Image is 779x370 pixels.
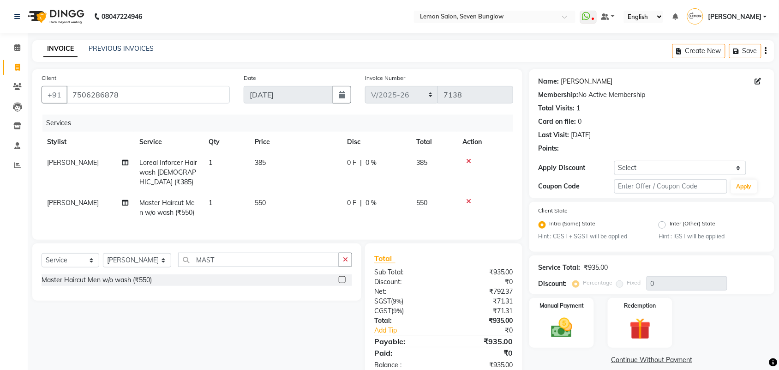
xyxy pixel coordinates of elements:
[539,144,559,153] div: Points:
[443,360,520,370] div: ₹935.00
[42,275,152,285] div: Master Haircut Men w/o wash (₹550)
[545,315,579,340] img: _cash.svg
[42,115,520,132] div: Services
[443,277,520,287] div: ₹0
[443,267,520,277] div: ₹935.00
[539,206,568,215] label: Client State
[365,74,405,82] label: Invoice Number
[347,198,356,208] span: 0 F
[539,77,559,86] div: Name:
[416,199,427,207] span: 550
[367,277,444,287] div: Discount:
[367,306,444,316] div: ( )
[374,307,391,315] span: CGST
[584,263,608,273] div: ₹935.00
[539,182,614,191] div: Coupon Code
[624,302,656,310] label: Redemption
[708,12,761,22] span: [PERSON_NAME]
[367,297,444,306] div: ( )
[139,158,197,186] span: Loreal Inforcer Hair wash [DEMOGRAPHIC_DATA] (₹385)
[43,41,78,57] a: INVOICE
[443,306,520,316] div: ₹71.31
[531,355,773,365] a: Continue Without Payment
[366,198,377,208] span: 0 %
[583,279,613,287] label: Percentage
[42,74,56,82] label: Client
[209,158,212,167] span: 1
[374,254,395,263] span: Total
[627,279,641,287] label: Fixed
[347,158,356,168] span: 0 F
[670,219,715,230] label: Inter (Other) State
[360,158,362,168] span: |
[255,158,266,167] span: 385
[550,219,596,230] label: Intra (Same) State
[443,297,520,306] div: ₹71.31
[687,8,703,24] img: Amreen Shaikh
[367,360,444,370] div: Balance :
[731,180,757,194] button: Apply
[249,132,342,152] th: Price
[539,90,579,100] div: Membership:
[42,132,134,152] th: Stylist
[443,336,520,347] div: ₹935.00
[367,347,444,358] div: Paid:
[393,297,401,305] span: 9%
[139,199,195,217] span: Master Haircut Men w/o wash (₹550)
[539,103,575,113] div: Total Visits:
[578,117,582,127] div: 0
[89,44,154,53] a: PREVIOUS INVOICES
[42,86,67,103] button: +91
[416,158,427,167] span: 385
[614,179,727,194] input: Enter Offer / Coupon Code
[244,74,256,82] label: Date
[360,198,362,208] span: |
[539,117,576,127] div: Card on file:
[47,158,99,167] span: [PERSON_NAME]
[539,279,567,289] div: Discount:
[672,44,725,58] button: Create New
[47,199,99,207] span: [PERSON_NAME]
[366,158,377,168] span: 0 %
[134,132,203,152] th: Service
[539,90,765,100] div: No Active Membership
[539,232,645,241] small: Hint : CGST + SGST will be applied
[367,267,444,277] div: Sub Total:
[367,287,444,297] div: Net:
[342,132,411,152] th: Disc
[571,130,591,140] div: [DATE]
[393,307,402,315] span: 9%
[374,297,391,305] span: SGST
[209,199,212,207] span: 1
[203,132,249,152] th: Qty
[539,302,584,310] label: Manual Payment
[367,336,444,347] div: Payable:
[411,132,457,152] th: Total
[539,263,581,273] div: Service Total:
[539,163,614,173] div: Apply Discount
[102,4,142,30] b: 08047224946
[443,347,520,358] div: ₹0
[367,326,456,335] a: Add Tip
[367,316,444,326] div: Total:
[561,77,613,86] a: [PERSON_NAME]
[457,132,513,152] th: Action
[539,130,569,140] div: Last Visit:
[443,287,520,297] div: ₹792.37
[66,86,230,103] input: Search by Name/Mobile/Email/Code
[255,199,266,207] span: 550
[443,316,520,326] div: ₹935.00
[729,44,761,58] button: Save
[623,315,658,342] img: _gift.svg
[456,326,520,335] div: ₹0
[659,232,765,241] small: Hint : IGST will be applied
[577,103,581,113] div: 1
[178,253,339,267] input: Search or Scan
[24,4,87,30] img: logo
